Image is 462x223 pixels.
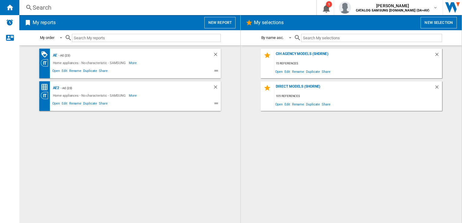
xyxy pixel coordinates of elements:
input: Search My reports [72,34,221,42]
img: profile.jpg [339,2,351,14]
span: Share [98,101,109,108]
div: 105 references [274,92,442,100]
div: CIH agency models (shorne) [274,52,434,60]
span: Rename [291,100,305,108]
span: Duplicate [305,67,321,76]
div: PROMOTIONS Matrix [41,51,51,58]
span: Rename [68,68,82,75]
span: Share [321,100,331,108]
span: Edit [284,67,291,76]
div: Delete [213,52,221,59]
span: Open [51,101,61,108]
div: AE [51,52,57,59]
span: More [129,59,138,66]
div: - AE (23) [59,84,200,92]
div: Direct models (shorne) [274,84,434,92]
img: alerts-logo.svg [6,19,13,26]
div: Delete [434,84,442,92]
span: Share [98,68,109,75]
div: My order [40,35,54,40]
span: Rename [68,101,82,108]
button: New selection [421,17,457,28]
span: Duplicate [82,68,98,75]
div: By name asc. [261,35,284,40]
div: 15 references [274,60,442,67]
span: Duplicate [305,100,321,108]
button: New report [204,17,236,28]
span: Rename [291,67,305,76]
span: More [129,92,138,99]
div: Delete [213,84,221,92]
span: [PERSON_NAME] [356,3,429,9]
div: Search [33,3,301,12]
span: Open [274,67,284,76]
span: Share [321,67,331,76]
div: Price Ranking [41,83,51,91]
span: Open [51,68,61,75]
span: Duplicate [82,101,98,108]
div: Category View [41,92,51,99]
div: Category View [41,59,51,66]
div: 1 [326,1,332,7]
div: AE2 [51,84,60,92]
span: Open [274,100,284,108]
h2: My selections [253,17,285,28]
span: Edit [284,100,291,108]
h2: My reports [31,17,57,28]
div: Home appliances - No characteristic - SAMSUNG [51,59,129,66]
div: Delete [434,52,442,60]
input: Search My selections [301,34,442,42]
b: CATALOG SAMSUNG [DOMAIN_NAME] (DA+AV) [356,8,429,12]
span: Edit [61,68,68,75]
div: Home appliances - No characteristic - SAMSUNG [51,92,129,99]
span: Edit [61,101,68,108]
div: - AE (23) [57,52,200,59]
